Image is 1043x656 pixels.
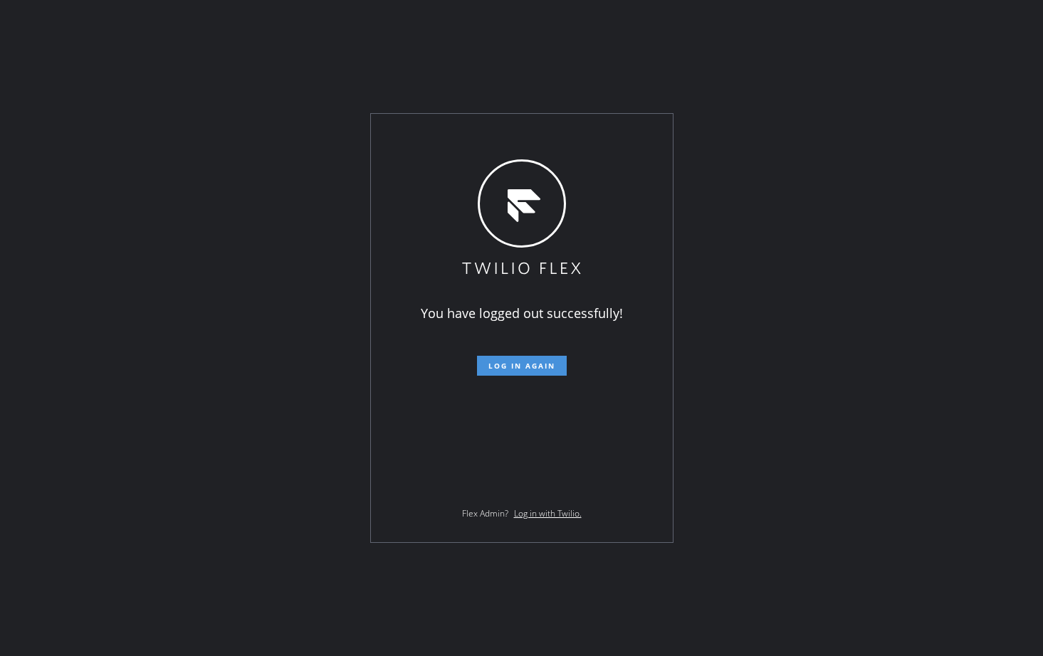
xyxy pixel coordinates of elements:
button: Log in again [477,356,567,376]
a: Log in with Twilio. [514,507,582,519]
span: You have logged out successfully! [421,305,623,322]
span: Flex Admin? [462,507,508,519]
span: Log in again [488,361,555,371]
